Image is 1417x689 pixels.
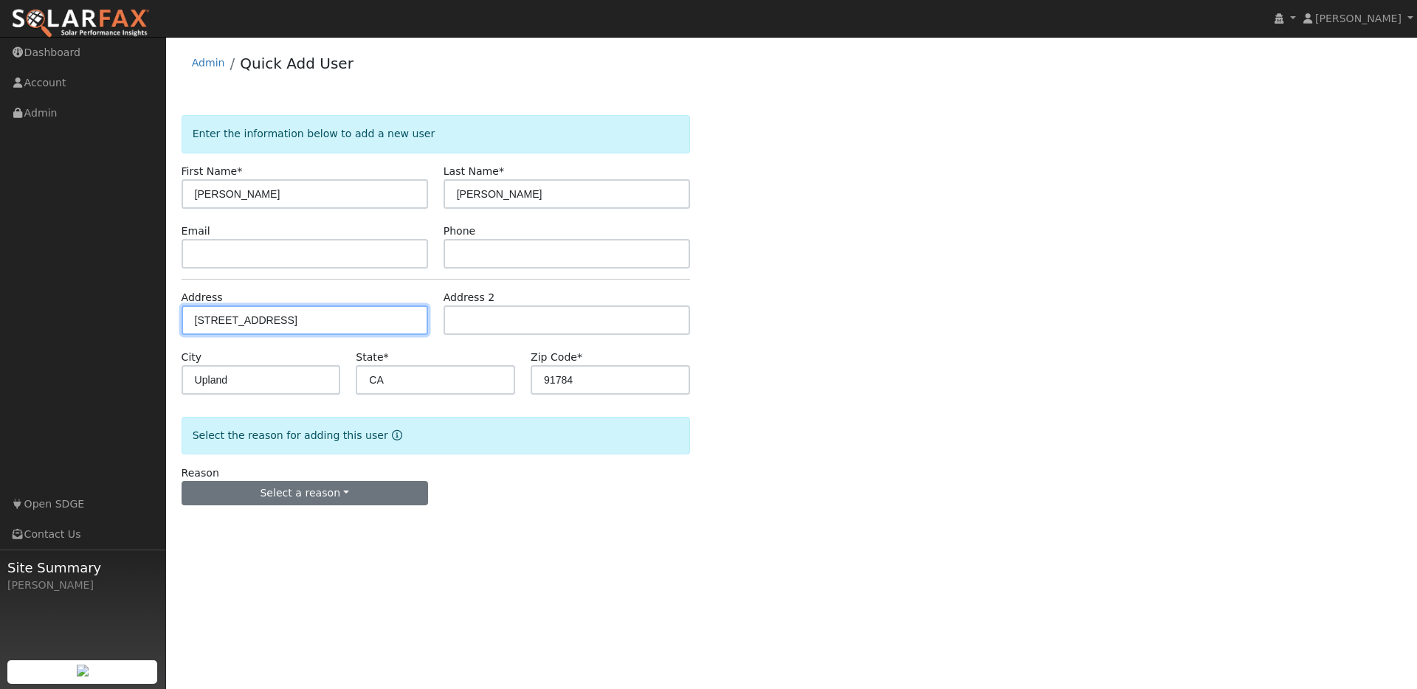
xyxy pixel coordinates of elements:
label: Last Name [444,164,504,179]
label: City [182,350,202,365]
label: First Name [182,164,243,179]
a: Reason for new user [388,429,402,441]
span: Required [237,165,242,177]
a: Admin [192,57,225,69]
label: Address 2 [444,290,495,305]
span: Site Summary [7,558,158,578]
img: SolarFax [11,8,150,39]
div: Enter the information below to add a new user [182,115,690,153]
button: Select a reason [182,481,428,506]
div: [PERSON_NAME] [7,578,158,593]
span: Required [577,351,582,363]
a: Quick Add User [240,55,354,72]
img: retrieve [77,665,89,676]
span: [PERSON_NAME] [1315,13,1402,24]
span: Required [384,351,389,363]
span: Required [499,165,504,177]
label: Zip Code [531,350,582,365]
label: Phone [444,224,476,239]
label: State [356,350,388,365]
label: Address [182,290,223,305]
label: Email [182,224,210,239]
div: Select the reason for adding this user [182,417,690,454]
label: Reason [182,465,219,481]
